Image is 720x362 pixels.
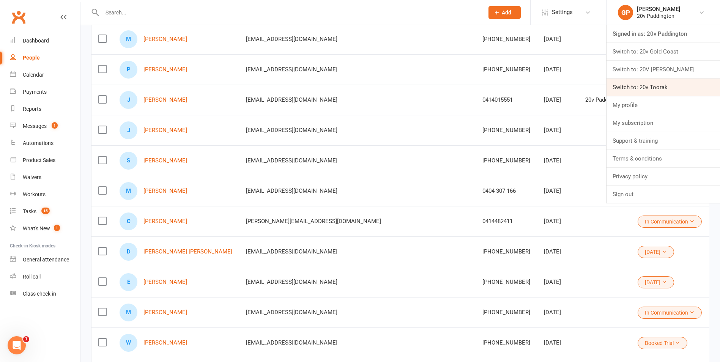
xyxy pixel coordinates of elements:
div: Calendar [23,72,44,78]
a: [PERSON_NAME] [143,309,187,316]
a: Product Sales [10,152,80,169]
div: Product Sales [23,157,55,163]
div: [DATE] [544,279,572,285]
span: Add [502,9,511,16]
span: [EMAIL_ADDRESS][DOMAIN_NAME] [246,62,337,77]
a: [PERSON_NAME] [143,66,187,73]
a: General attendance kiosk mode [10,251,80,268]
span: [EMAIL_ADDRESS][DOMAIN_NAME] [246,275,337,289]
div: Joey [120,91,137,109]
a: Roll call [10,268,80,285]
div: 20v Paddington [637,13,680,19]
div: Paul [120,61,137,79]
span: [EMAIL_ADDRESS][DOMAIN_NAME] [246,93,337,107]
a: Terms & conditions [607,150,720,167]
iframe: Intercom live chat [8,336,26,354]
div: [DATE] [544,66,572,73]
a: Switch to: 20V [PERSON_NAME] [607,61,720,78]
div: Roll call [23,274,41,280]
a: Support & training [607,132,720,150]
span: [EMAIL_ADDRESS][DOMAIN_NAME] [246,244,337,259]
div: Wilz [120,334,137,352]
span: 1 [23,336,29,342]
div: 20v Paddington [585,97,624,103]
button: In Communication [638,216,702,228]
button: Booked Trial [638,337,687,349]
div: Eva Fernández [120,273,137,291]
div: Waivers [23,174,41,180]
div: [PHONE_NUMBER] [482,66,530,73]
div: Dashboard [23,38,49,44]
a: Messages 1 [10,118,80,135]
div: 0414015551 [482,97,530,103]
button: In Communication [638,307,702,319]
span: [PERSON_NAME][EMAIL_ADDRESS][DOMAIN_NAME] [246,214,381,228]
a: Clubworx [9,8,28,27]
a: Automations [10,135,80,152]
span: [EMAIL_ADDRESS][DOMAIN_NAME] [246,305,337,320]
a: My subscription [607,114,720,132]
div: Automations [23,140,54,146]
span: 1 [54,225,60,231]
div: 0414482411 [482,218,530,225]
span: [EMAIL_ADDRESS][DOMAIN_NAME] [246,153,337,168]
button: [DATE] [638,246,674,258]
a: Switch to: 20v Toorak [607,79,720,96]
div: Dujon [120,243,137,261]
a: [PERSON_NAME] [143,157,187,164]
a: Tasks 15 [10,203,80,220]
button: [DATE] [638,276,674,288]
a: Waivers [10,169,80,186]
a: Dashboard [10,32,80,49]
a: [PERSON_NAME] [143,218,187,225]
a: Class kiosk mode [10,285,80,302]
div: Suzy [120,152,137,170]
div: [PHONE_NUMBER] [482,157,530,164]
div: [PHONE_NUMBER] [482,340,530,346]
a: What's New1 [10,220,80,237]
a: Reports [10,101,80,118]
a: [PERSON_NAME] [PERSON_NAME] [143,249,232,255]
div: [DATE] [544,157,572,164]
div: General attendance [23,257,69,263]
div: John [120,121,137,139]
a: [PERSON_NAME] [143,36,187,42]
span: [EMAIL_ADDRESS][DOMAIN_NAME] [246,184,337,198]
input: Search... [100,7,479,18]
div: [DATE] [544,309,572,316]
a: [PERSON_NAME] [143,340,187,346]
div: Michelle [120,30,137,48]
a: Privacy policy [607,168,720,185]
span: Settings [552,4,573,21]
div: Class check-in [23,291,56,297]
div: Tasks [23,208,36,214]
div: [DATE] [544,127,572,134]
div: 0404 307 166 [482,188,530,194]
div: Cassandra [120,212,137,230]
div: [PHONE_NUMBER] [482,127,530,134]
span: 1 [52,122,58,129]
span: 15 [41,208,50,214]
div: Messages [23,123,47,129]
div: Marco [120,182,137,200]
a: Signed in as: 20v Paddington [607,25,720,42]
div: Michael [120,304,137,321]
a: Sign out [607,186,720,203]
div: [PHONE_NUMBER] [482,309,530,316]
div: Reports [23,106,41,112]
a: [PERSON_NAME] [143,127,187,134]
span: [EMAIL_ADDRESS][DOMAIN_NAME] [246,32,337,46]
a: [PERSON_NAME] [143,97,187,103]
div: [DATE] [544,36,572,42]
button: Add [488,6,521,19]
div: [DATE] [544,249,572,255]
a: Payments [10,83,80,101]
span: [EMAIL_ADDRESS][DOMAIN_NAME] [246,123,337,137]
a: Switch to: 20v Gold Coast [607,43,720,60]
a: My profile [607,96,720,114]
a: [PERSON_NAME] [143,188,187,194]
a: [PERSON_NAME] [143,279,187,285]
div: [PERSON_NAME] [637,6,680,13]
div: [DATE] [544,188,572,194]
a: Workouts [10,186,80,203]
